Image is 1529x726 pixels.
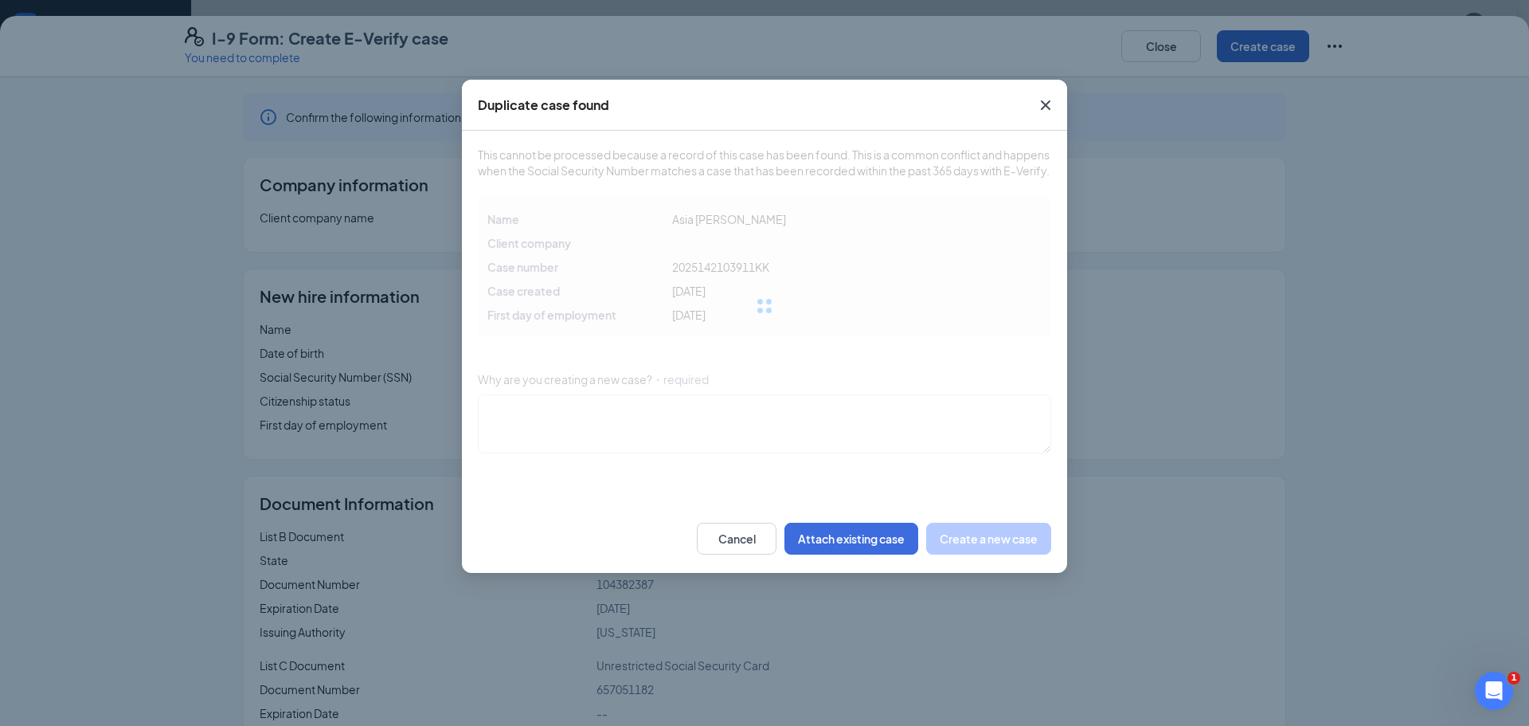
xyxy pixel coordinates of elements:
[1036,96,1055,115] svg: Cross
[926,523,1051,555] button: Create a new case
[697,523,776,555] button: Cancel
[1024,80,1067,131] button: Close
[784,523,918,555] button: Attach existing case
[1507,672,1520,685] span: 1
[478,96,609,114] div: Duplicate case found
[1475,672,1513,710] iframe: Intercom live chat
